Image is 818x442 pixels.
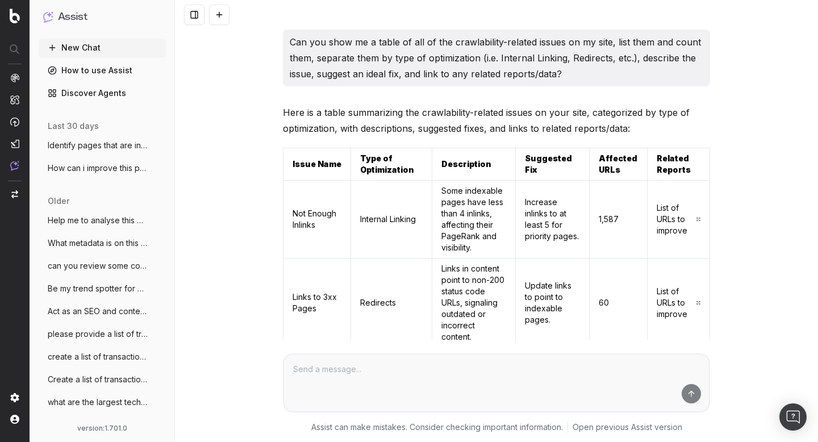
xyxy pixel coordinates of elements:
strong: Affected URLs [599,153,639,174]
a: List of URLs to improve [657,286,700,320]
button: please provide a list of transactional k [39,325,166,343]
span: last 30 days [48,120,99,132]
td: Update links to point to indexable pages. [516,258,590,348]
span: can you review some content on this page [48,260,148,272]
button: Assist [43,9,161,25]
span: Create a list of transactional keywords [48,374,148,385]
a: List of URLs to improve [657,202,700,236]
span: what are the largest technical challenge [48,397,148,408]
span: create a list of transactional keywords [48,351,148,362]
span: How can i improve this page technically [48,162,148,174]
td: Not Enough Inlinks [283,181,351,258]
td: Links in content point to non-200 status code URLs, signaling outdated or incorrect content. [432,258,516,348]
img: Intelligence [10,95,19,105]
span: please provide a list of transactional k [48,328,148,340]
img: My account [10,415,19,424]
td: Increase inlinks to at least 5 for priority pages. [516,181,590,258]
span: older [48,195,69,207]
div: Open Intercom Messenger [779,403,807,431]
span: Help me to analyse this page on the plus [48,215,148,226]
td: Internal Linking [351,181,432,258]
img: Analytics [10,73,19,82]
a: How to use Assist [39,61,166,80]
strong: Description [441,159,491,169]
span: Act as an SEO and content expert. This a [48,306,148,317]
img: Activation [10,117,19,127]
td: Redirects [351,258,432,348]
a: Open previous Assist version [573,422,682,433]
img: Assist [43,11,53,22]
p: Can you show me a table of all of the crawlability-related issues on my site, list them and count... [290,34,703,82]
p: Assist can make mistakes. Consider checking important information. [311,422,563,433]
button: Be my trend spotter for UHND (a notre da [39,280,166,298]
td: 1,587 [589,181,647,258]
a: Discover Agents [39,84,166,102]
button: Create a list of transactional keywords [39,370,166,389]
button: Act as an SEO and content expert. This a [39,302,166,320]
h1: Assist [58,9,87,25]
button: What metadata is on this page? [URL] [39,234,166,252]
td: Links to 3xx Pages [283,258,351,348]
button: How can i improve this page technically [39,159,166,177]
button: Has my site experienced a performance dr [39,416,166,434]
strong: Suggested Fix [525,153,574,174]
img: Botify logo [10,9,20,23]
td: Some indexable pages have less than 4 inlinks, affecting their PageRank and visibility. [432,181,516,258]
img: Setting [10,393,19,402]
img: Assist [10,161,19,170]
span: Identify pages that are in the status co [48,140,148,151]
button: Identify pages that are in the status co [39,136,166,155]
img: Studio [10,139,19,148]
strong: Type of Optimization [360,153,414,174]
button: Help me to analyse this page on the plus [39,211,166,230]
strong: Issue Name [293,159,341,169]
td: 60 [589,258,647,348]
div: version: 1.701.0 [43,424,161,433]
img: Switch project [11,190,18,198]
button: New Chat [39,39,166,57]
strong: Related Reports [657,153,691,174]
span: What metadata is on this page? [URL] [48,237,148,249]
button: what are the largest technical challenge [39,393,166,411]
button: create a list of transactional keywords [39,348,166,366]
p: Here is a table summarizing the crawlability-related issues on your site, categorized by type of ... [283,105,710,136]
button: can you review some content on this page [39,257,166,275]
span: Be my trend spotter for UHND (a notre da [48,283,148,294]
